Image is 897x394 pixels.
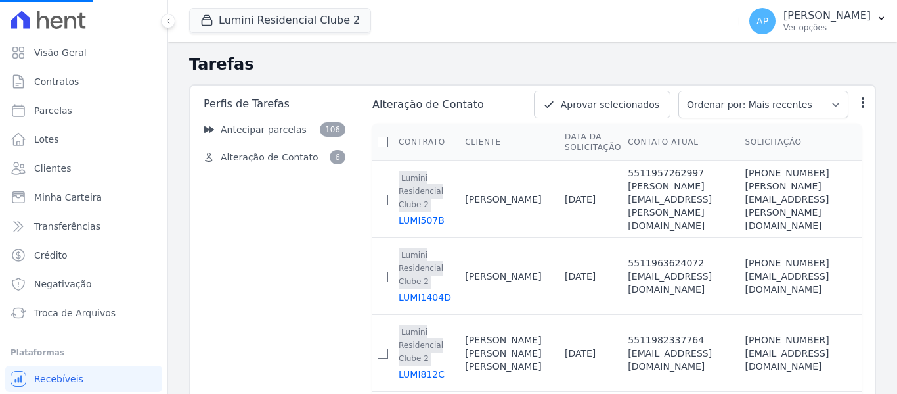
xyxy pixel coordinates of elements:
a: Troca de Arquivos [5,300,162,326]
a: Antecipar parcelas 106 [196,117,353,142]
td: [DATE] [564,161,627,238]
span: Parcelas [34,104,72,117]
div: Plataformas [11,345,157,360]
nav: Sidebar [196,117,353,170]
button: Lumini Residencial Clube 2 [189,8,371,33]
span: 6 [330,150,345,164]
span: Lumini Residencial Clube 2 [399,325,443,366]
span: Clientes [34,162,71,175]
a: Parcelas [5,97,162,124]
span: [PERSON_NAME][EMAIL_ADDRESS][PERSON_NAME][DOMAIN_NAME] [628,180,743,232]
span: Recebíveis [34,372,83,385]
td: [DATE] [564,315,627,392]
h2: Tarefas [189,53,876,76]
th: Contato atual [627,124,744,161]
span: Crédito [34,249,68,262]
div: LUMI1404D [399,291,459,304]
span: AP [756,16,768,26]
span: Alteração de Contato [370,97,534,112]
a: Negativação [5,271,162,297]
span: 106 [320,122,345,137]
div: LUMI812C [399,368,459,381]
span: Negativação [34,278,92,291]
span: Lotes [34,133,59,146]
a: Minha Carteira [5,184,162,210]
span: [PERSON_NAME][EMAIL_ADDRESS][PERSON_NAME][DOMAIN_NAME] [745,180,862,232]
span: Minha Carteira [34,191,102,204]
th: Solicitação [745,124,862,161]
button: AP [PERSON_NAME] Ver opções [739,3,897,39]
span: [PHONE_NUMBER] [745,333,862,347]
span: [EMAIL_ADDRESS][DOMAIN_NAME] [628,347,743,373]
span: Visão Geral [34,46,87,59]
span: [EMAIL_ADDRESS][DOMAIN_NAME] [628,270,743,296]
a: Contratos [5,68,162,95]
span: Antecipar parcelas [221,123,307,137]
span: [EMAIL_ADDRESS][DOMAIN_NAME] [745,347,862,373]
span: Troca de Arquivos [34,307,116,320]
a: Alteração de Contato 6 [196,145,353,170]
span: Alteração de Contato [221,151,318,164]
button: Aprovar selecionados [534,91,670,118]
a: Lotes [5,126,162,153]
span: [PHONE_NUMBER] [745,257,862,270]
td: [PERSON_NAME] [PERSON_NAME] [PERSON_NAME] [464,315,564,392]
span: Contratos [34,75,79,88]
span: [PHONE_NUMBER] [745,166,862,180]
div: LUMI507B [399,214,459,227]
a: Clientes [5,155,162,182]
span: Transferências [34,220,100,233]
span: Lumini Residencial Clube 2 [399,171,443,212]
td: [DATE] [564,238,627,315]
th: Data da solicitação [564,124,627,161]
span: 5511982337764 [628,333,743,347]
span: [EMAIL_ADDRESS][DOMAIN_NAME] [745,270,862,296]
span: 5511963624072 [628,257,743,270]
a: Visão Geral [5,39,162,66]
th: Contrato [393,124,464,161]
p: Ver opções [783,22,871,33]
a: Transferências [5,213,162,239]
td: [PERSON_NAME] [464,161,564,238]
th: Cliente [464,124,564,161]
span: 5511957262997 [628,166,743,180]
a: Crédito [5,242,162,268]
div: Perfis de Tarefas [196,91,353,117]
td: [PERSON_NAME] [464,238,564,315]
span: Lumini Residencial Clube 2 [399,248,443,289]
p: [PERSON_NAME] [783,9,871,22]
a: Recebíveis [5,366,162,392]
